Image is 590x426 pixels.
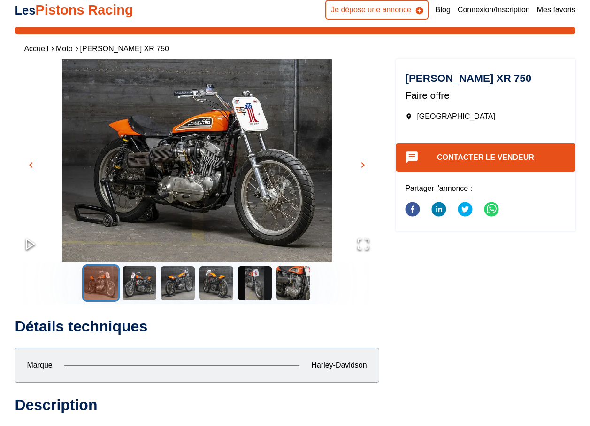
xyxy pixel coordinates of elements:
button: linkedin [431,196,446,224]
a: Blog [436,5,451,15]
button: facebook [405,196,420,224]
button: Go to Slide 6 [275,264,312,302]
p: Faire offre [405,88,566,102]
p: [GEOGRAPHIC_DATA] [405,111,566,122]
button: chevron_right [356,158,370,172]
span: Les [15,4,35,17]
button: whatsapp [484,196,499,224]
button: Go to Slide 4 [198,264,235,302]
img: image [15,59,379,262]
button: Open Fullscreen [347,228,379,262]
button: Go to Slide 5 [236,264,274,302]
h2: Description [15,395,379,414]
div: Go to Slide 1 [15,59,379,262]
a: LesPistons Racing [15,2,133,17]
a: Contacter le vendeur [437,153,534,161]
a: Connexion/Inscription [458,5,530,15]
button: twitter [458,196,473,224]
button: Contacter le vendeur [396,143,575,172]
h2: Détails techniques [15,317,379,336]
button: Go to Slide 3 [159,264,197,302]
button: Go to Slide 2 [121,264,158,302]
span: chevron_right [357,159,368,171]
a: [PERSON_NAME] XR 750 [80,45,169,53]
p: Marque [15,360,64,371]
a: Moto [56,45,73,53]
a: Mes favoris [537,5,575,15]
h1: [PERSON_NAME] XR 750 [405,73,566,84]
div: Thumbnail Navigation [15,264,379,302]
button: Play or Pause Slideshow [15,228,46,262]
button: chevron_left [24,158,38,172]
span: chevron_left [25,159,37,171]
button: Go to Slide 1 [82,264,120,302]
p: Harley-Davidson [299,360,378,371]
p: Partager l'annonce : [405,183,566,194]
a: Accueil [24,45,48,53]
